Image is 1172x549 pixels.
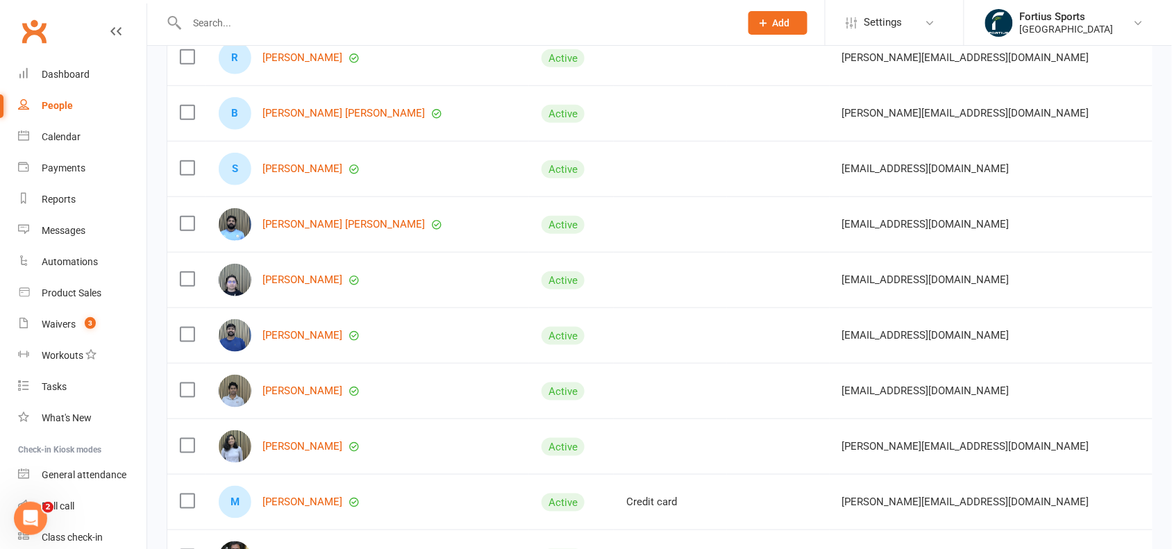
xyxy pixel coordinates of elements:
div: Calendar [42,131,81,142]
span: [EMAIL_ADDRESS][DOMAIN_NAME] [842,267,1010,293]
a: [PERSON_NAME] [PERSON_NAME] [262,219,425,230]
div: Class check-in [42,532,103,543]
div: Active [542,49,585,67]
span: [EMAIL_ADDRESS][DOMAIN_NAME] [842,155,1010,182]
img: thumb_image1743802567.png [985,9,1013,37]
span: [PERSON_NAME][EMAIL_ADDRESS][DOMAIN_NAME] [842,433,1089,459]
div: Credit card [626,496,714,508]
div: Dashboard [42,69,90,80]
span: 3 [85,317,96,329]
span: 2 [42,502,53,513]
div: What's New [42,412,92,423]
a: Workouts [18,340,146,371]
div: People [42,100,73,111]
div: Active [542,105,585,123]
div: Rohid [219,42,251,74]
a: [PERSON_NAME] [PERSON_NAME] [262,108,425,119]
iframe: Intercom live chat [14,502,47,535]
div: Payments [42,162,85,174]
div: Active [542,216,585,234]
a: Calendar [18,121,146,153]
a: Reports [18,184,146,215]
div: Mansoor [219,486,251,518]
img: Nithin [219,319,251,352]
div: Benitha Shierly [219,97,251,130]
span: [PERSON_NAME][EMAIL_ADDRESS][DOMAIN_NAME] [842,100,1089,126]
div: General attendance [42,469,126,480]
span: [PERSON_NAME][EMAIL_ADDRESS][DOMAIN_NAME] [842,489,1089,515]
a: Dashboard [18,59,146,90]
button: Add [748,11,807,35]
div: Sanjeeve [219,153,251,185]
a: [PERSON_NAME] [262,163,342,175]
a: Tasks [18,371,146,403]
div: Active [542,160,585,178]
div: Active [542,271,585,289]
div: Tasks [42,381,67,392]
a: Waivers 3 [18,309,146,340]
div: Automations [42,256,98,267]
a: [PERSON_NAME] [262,274,342,286]
div: [GEOGRAPHIC_DATA] [1020,23,1114,35]
a: What's New [18,403,146,434]
span: [PERSON_NAME][EMAIL_ADDRESS][DOMAIN_NAME] [842,44,1089,71]
div: Active [542,493,585,512]
span: [EMAIL_ADDRESS][DOMAIN_NAME] [842,211,1010,237]
div: Active [542,327,585,345]
span: [EMAIL_ADDRESS][DOMAIN_NAME] [842,378,1010,404]
div: Product Sales [42,287,101,298]
div: Roll call [42,500,74,512]
a: Payments [18,153,146,184]
div: Reports [42,194,76,205]
input: Search... [183,13,730,33]
div: Fortius Sports [1020,10,1114,23]
img: Arun [219,375,251,407]
a: [PERSON_NAME] [262,385,342,397]
div: Active [542,438,585,456]
a: [PERSON_NAME] [262,496,342,508]
a: Automations [18,246,146,278]
span: Add [773,17,790,28]
img: Sayima [219,264,251,296]
span: [EMAIL_ADDRESS][DOMAIN_NAME] [842,322,1010,348]
div: Waivers [42,319,76,330]
a: Messages [18,215,146,246]
a: People [18,90,146,121]
div: Messages [42,225,85,236]
img: Anjana [219,430,251,463]
a: Product Sales [18,278,146,309]
a: Clubworx [17,14,51,49]
span: Settings [864,7,903,38]
a: [PERSON_NAME] [262,52,342,64]
div: Workouts [42,350,83,361]
a: General attendance kiosk mode [18,459,146,491]
a: [PERSON_NAME] [262,441,342,453]
a: Roll call [18,491,146,522]
img: Surya [219,208,251,241]
div: Active [542,382,585,400]
a: [PERSON_NAME] [262,330,342,341]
